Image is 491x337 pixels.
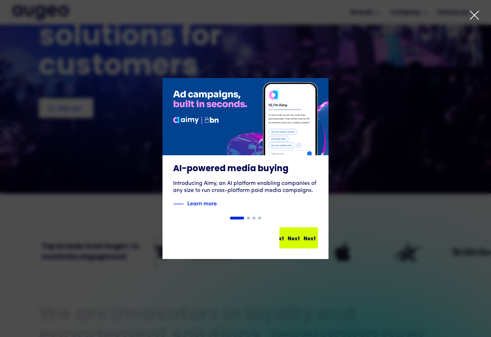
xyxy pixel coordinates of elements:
[279,227,318,248] a: NextNextNext
[230,217,244,219] div: Show slide 1 of 4
[187,199,217,207] strong: Learn more
[303,234,316,242] div: Next
[253,217,255,219] div: Show slide 3 of 4
[162,78,329,217] a: AI-powered media buyingIntroducing Aimy, an AI platform enabling companies of any size to run cro...
[218,200,228,208] img: Blue text arrow
[258,217,261,219] div: Show slide 4 of 4
[247,217,250,219] div: Show slide 2 of 4
[173,180,318,194] div: Introducing Aimy, an AI platform enabling companies of any size to run cross-platform paid media ...
[173,164,318,174] h3: AI-powered media buying
[288,234,300,242] div: Next
[173,200,184,208] img: Blue decorative line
